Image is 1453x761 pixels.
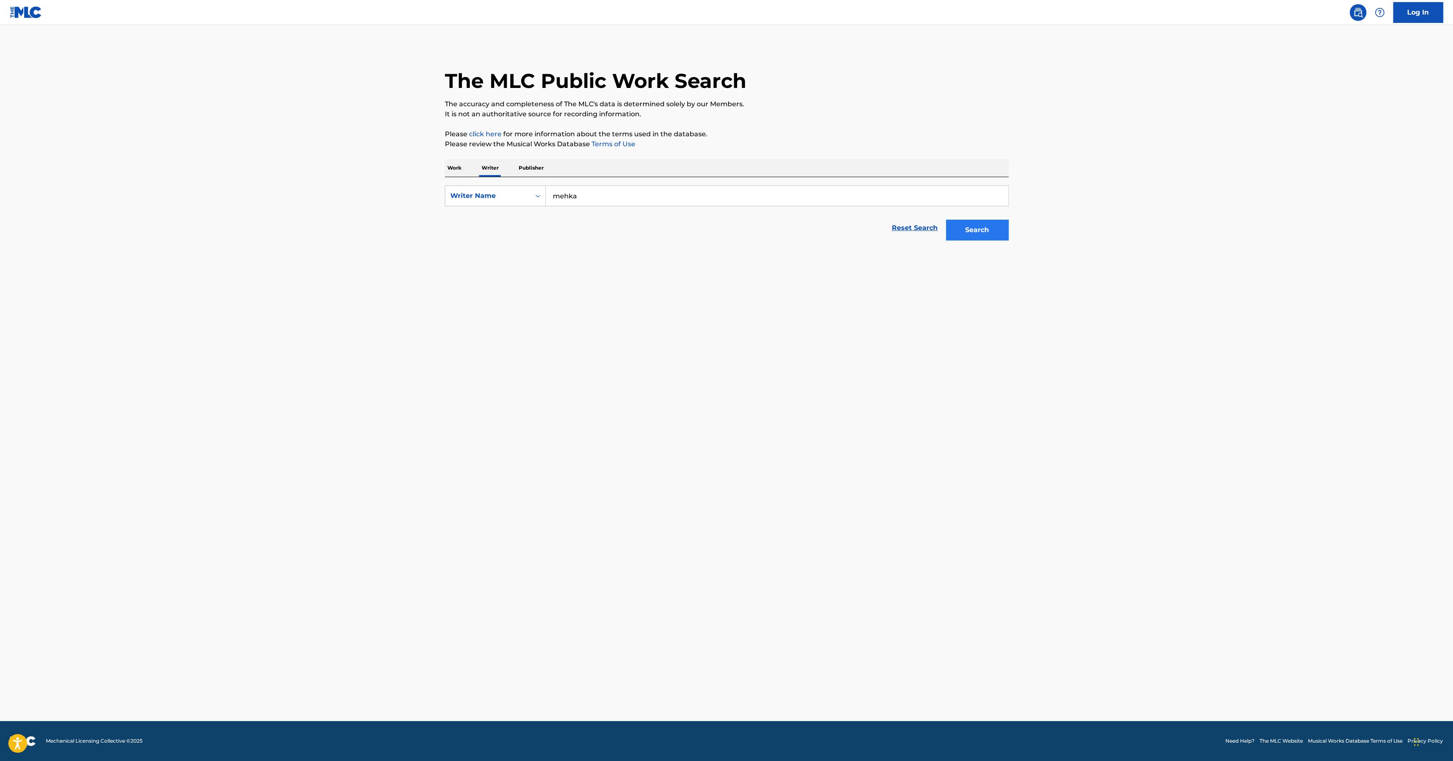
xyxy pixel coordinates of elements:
[1411,721,1453,761] iframe: Chat Widget
[1371,4,1388,21] div: Help
[1260,737,1303,745] a: The MLC Website
[10,736,36,746] img: logo
[445,159,464,177] p: Work
[1353,8,1363,18] img: search
[1308,737,1403,745] a: Musical Works Database Terms of Use
[1375,8,1385,18] img: help
[888,219,942,237] a: Reset Search
[445,68,746,93] h1: The MLC Public Work Search
[516,159,546,177] p: Publisher
[445,139,1009,149] p: Please review the Musical Works Database
[469,130,502,138] a: click here
[445,185,1009,245] form: Search Form
[445,99,1009,109] p: The accuracy and completeness of The MLC's data is determined solely by our Members.
[10,6,42,18] img: MLC Logo
[46,737,143,745] span: Mechanical Licensing Collective © 2025
[479,159,501,177] p: Writer
[445,129,1009,139] p: Please for more information about the terms used in the database.
[1414,729,1419,754] div: Arrastrar
[1408,737,1443,745] a: Privacy Policy
[1350,4,1366,21] a: Public Search
[1411,721,1453,761] div: Widget de chat
[1393,2,1443,23] a: Log In
[590,140,635,148] a: Terms of Use
[445,109,1009,119] p: It is not an authoritative source for recording information.
[450,191,525,201] div: Writer Name
[1225,737,1255,745] a: Need Help?
[946,220,1009,240] button: Search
